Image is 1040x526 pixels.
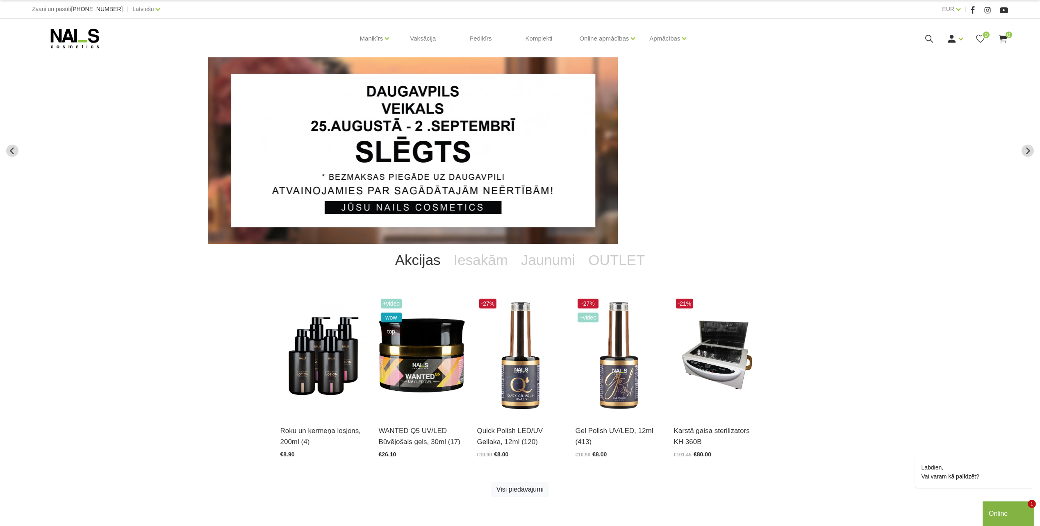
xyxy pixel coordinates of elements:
[676,299,694,308] span: -21%
[975,34,985,44] a: 0
[578,299,599,308] span: -27%
[280,297,366,415] img: BAROJOŠS roku un ķermeņa LOSJONSBALI COCONUT barojošs roku un ķermeņa losjons paredzēts jebkura t...
[1022,145,1034,157] button: Next slide
[514,244,582,277] a: Jaunumi
[491,482,549,497] a: Visi piedāvājumi
[280,451,295,458] span: €8.90
[403,19,442,58] a: Vaksācija
[463,19,498,58] a: Pedikīrs
[674,425,760,447] a: Karstā gaisa sterilizators KH 360B
[389,244,447,277] a: Akcijas
[280,425,366,447] a: Roku un ķermeņa losjons, 200ml (4)
[983,32,990,38] span: 0
[32,4,123,14] div: Zvani un pasūti
[477,425,563,447] a: Quick Polish LED/UV Gellaka, 12ml (120)
[998,34,1008,44] a: 0
[381,313,402,322] span: wow
[578,313,599,322] span: +Video
[381,299,402,308] span: +Video
[582,244,651,277] a: OUTLET
[592,451,607,458] span: €8.00
[579,22,629,55] a: Online apmācības
[379,451,396,458] span: €26.10
[494,451,508,458] span: €8.00
[674,297,760,415] img: Karstā gaisa sterilizatoru var izmantot skaistumkopšanas salonos, manikīra kabinetos, ēdināšanas ...
[1006,32,1012,38] span: 0
[447,244,514,277] a: Iesakām
[381,326,402,336] span: top
[479,299,497,308] span: -27%
[71,6,123,12] a: [PHONE_NUMBER]
[127,4,128,14] span: |
[674,452,692,458] span: €101.45
[477,452,492,458] span: €10.90
[649,22,680,55] a: Apmācības
[6,145,18,157] button: Go to last slide
[379,297,465,415] img: Gels WANTED NAILS cosmetics tehniķu komanda ir radījusi gelu, kas ilgi jau ir katra meistara mekl...
[208,57,832,244] li: 2 of 13
[477,297,563,415] img: Ātri, ērti un vienkārši!Intensīvi pigmentēta gellaka, kas perfekti klājas arī vienā slānī, tādā v...
[694,451,711,458] span: €80.00
[576,297,662,415] img: Ilgnoturīga, intensīvi pigmentēta gellaka. Viegli klājas, lieliski žūst, nesaraujas, neatkāpjas n...
[942,4,954,14] a: EUR
[983,500,1036,526] iframe: chat widget
[379,425,465,447] a: WANTED Q5 UV/LED Būvējošais gels, 30ml (17)
[576,425,662,447] a: Gel Polish UV/LED, 12ml (413)
[132,4,154,14] a: Latviešu
[576,452,591,458] span: €10.90
[360,22,383,55] a: Manikīrs
[965,4,966,14] span: |
[888,382,1036,497] iframe: chat widget
[519,19,559,58] a: Komplekti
